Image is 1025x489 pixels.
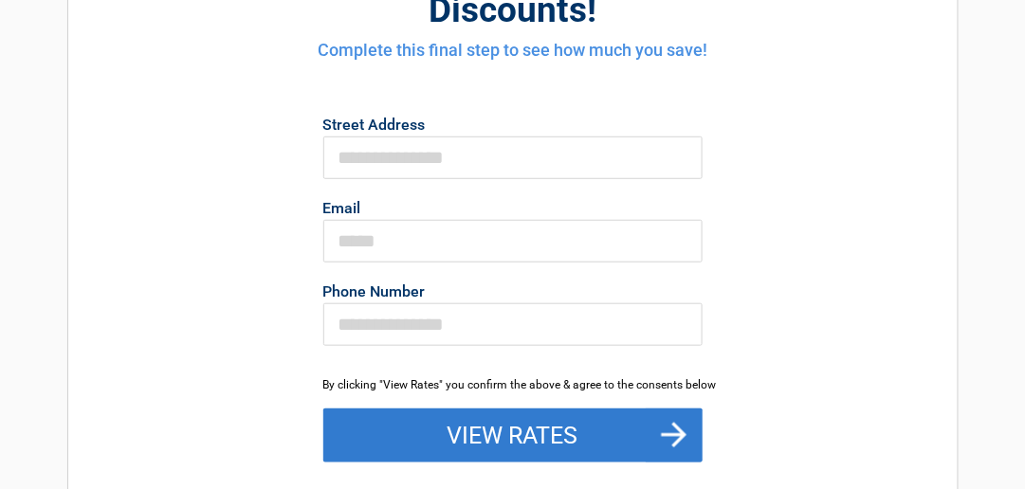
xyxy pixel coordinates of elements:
[323,408,703,463] button: View Rates
[323,376,703,393] div: By clicking "View Rates" you confirm the above & agree to the consents below
[323,201,703,216] label: Email
[323,284,703,299] label: Phone Number
[323,118,703,133] label: Street Address
[173,38,853,63] h4: Complete this final step to see how much you save!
